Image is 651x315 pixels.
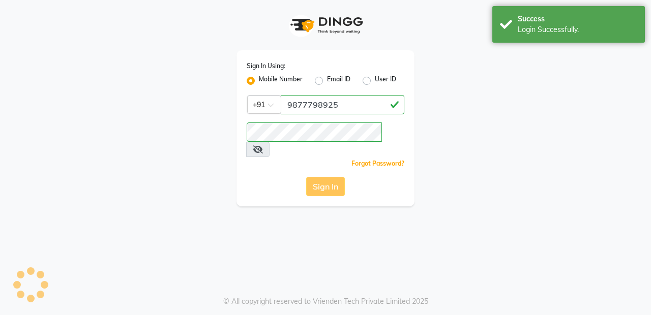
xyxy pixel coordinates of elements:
input: Username [247,122,382,142]
label: User ID [375,75,396,87]
div: Success [518,14,637,24]
label: Email ID [327,75,350,87]
input: Username [281,95,404,114]
label: Mobile Number [259,75,303,87]
div: Login Successfully. [518,24,637,35]
a: Forgot Password? [351,160,404,167]
img: logo1.svg [285,10,366,40]
label: Sign In Using: [247,61,285,71]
